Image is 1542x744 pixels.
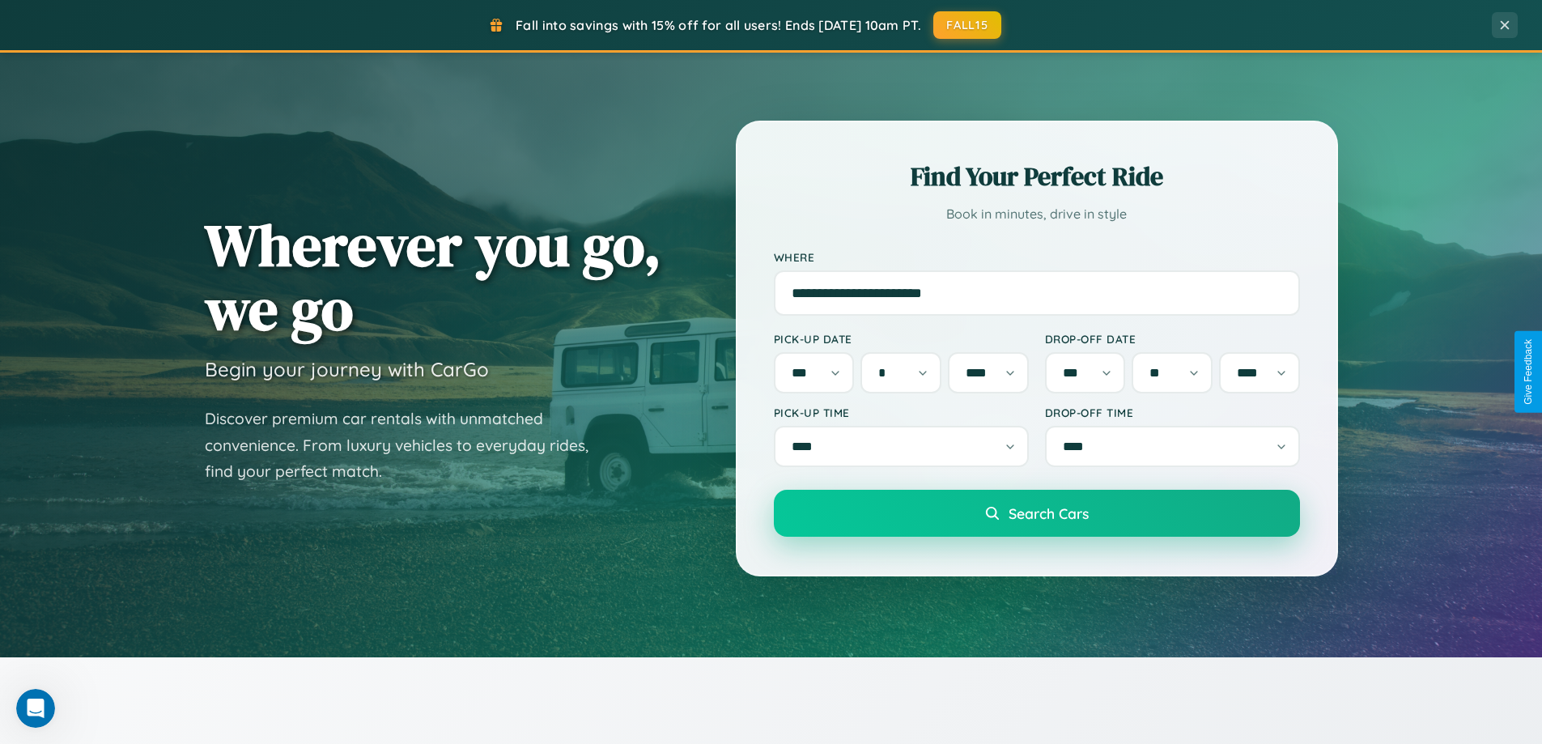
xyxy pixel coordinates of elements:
button: FALL15 [933,11,1001,39]
span: Fall into savings with 15% off for all users! Ends [DATE] 10am PT. [516,17,921,33]
button: Search Cars [774,490,1300,537]
h2: Find Your Perfect Ride [774,159,1300,194]
label: Where [774,250,1300,264]
label: Drop-off Date [1045,332,1300,346]
iframe: Intercom live chat [16,689,55,728]
label: Pick-up Time [774,406,1029,419]
span: Search Cars [1009,504,1089,522]
h1: Wherever you go, we go [205,213,661,341]
label: Pick-up Date [774,332,1029,346]
h3: Begin your journey with CarGo [205,357,489,381]
label: Drop-off Time [1045,406,1300,419]
p: Book in minutes, drive in style [774,202,1300,226]
div: Give Feedback [1523,339,1534,405]
p: Discover premium car rentals with unmatched convenience. From luxury vehicles to everyday rides, ... [205,406,610,485]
